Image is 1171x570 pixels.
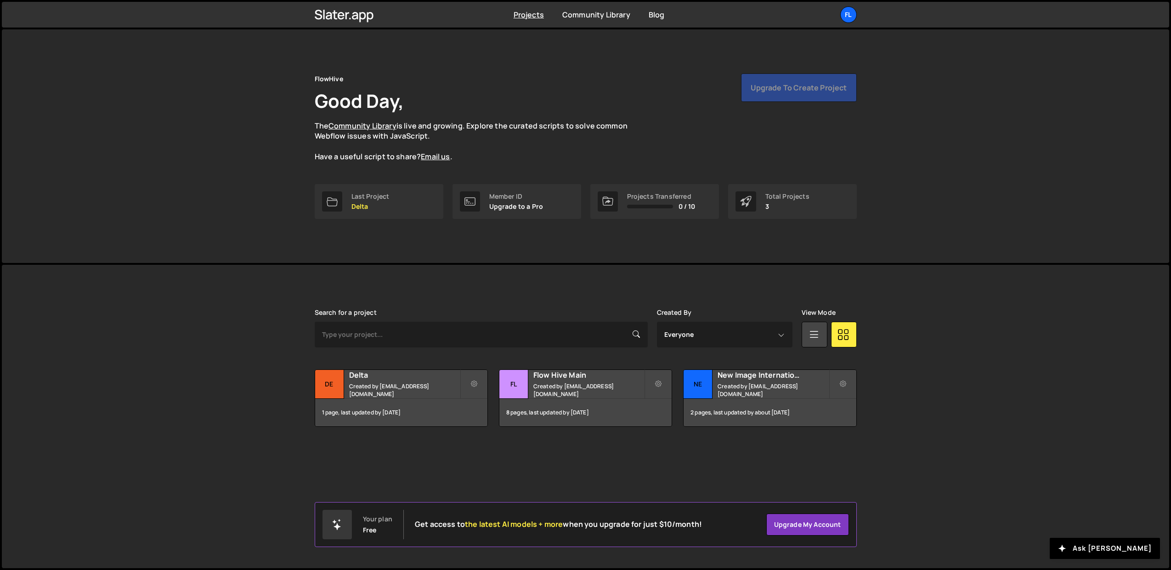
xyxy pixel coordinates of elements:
div: Total Projects [765,193,809,200]
span: the latest AI models + more [465,519,563,529]
div: Ne [684,370,713,399]
a: Upgrade my account [766,514,849,536]
div: Projects Transferred [627,193,696,200]
a: Blog [649,10,665,20]
h2: Flow Hive Main [533,370,644,380]
h1: Good Day, [315,88,404,113]
a: Fl Flow Hive Main Created by [EMAIL_ADDRESS][DOMAIN_NAME] 8 pages, last updated by [DATE] [499,369,672,427]
p: The is live and growing. Explore the curated scripts to solve common Webflow issues with JavaScri... [315,121,645,162]
a: Email us [421,151,450,162]
div: De [315,370,344,399]
h2: Delta [349,370,460,380]
label: Search for a project [315,309,377,316]
div: 1 page, last updated by [DATE] [315,399,487,426]
a: Community Library [562,10,630,20]
label: Created By [657,309,692,316]
div: 2 pages, last updated by about [DATE] [684,399,856,426]
h2: New Image International [718,370,828,380]
p: Delta [351,203,390,210]
div: Free [363,526,377,534]
div: Fl [499,370,528,399]
div: Last Project [351,193,390,200]
input: Type your project... [315,322,648,347]
a: Last Project Delta [315,184,443,219]
small: Created by [EMAIL_ADDRESS][DOMAIN_NAME] [349,382,460,398]
a: Ne New Image International Created by [EMAIL_ADDRESS][DOMAIN_NAME] 2 pages, last updated by about... [683,369,856,427]
span: 0 / 10 [679,203,696,210]
a: Fl [840,6,857,23]
small: Created by [EMAIL_ADDRESS][DOMAIN_NAME] [533,382,644,398]
a: De Delta Created by [EMAIL_ADDRESS][DOMAIN_NAME] 1 page, last updated by [DATE] [315,369,488,427]
small: Created by [EMAIL_ADDRESS][DOMAIN_NAME] [718,382,828,398]
button: Ask [PERSON_NAME] [1050,538,1160,559]
label: View Mode [802,309,836,316]
div: Your plan [363,515,392,523]
div: 8 pages, last updated by [DATE] [499,399,672,426]
div: FlowHive [315,73,343,84]
p: Upgrade to a Pro [489,203,543,210]
h2: Get access to when you upgrade for just $10/month! [415,520,702,529]
div: Member ID [489,193,543,200]
a: Projects [514,10,544,20]
p: 3 [765,203,809,210]
a: Community Library [328,121,396,131]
